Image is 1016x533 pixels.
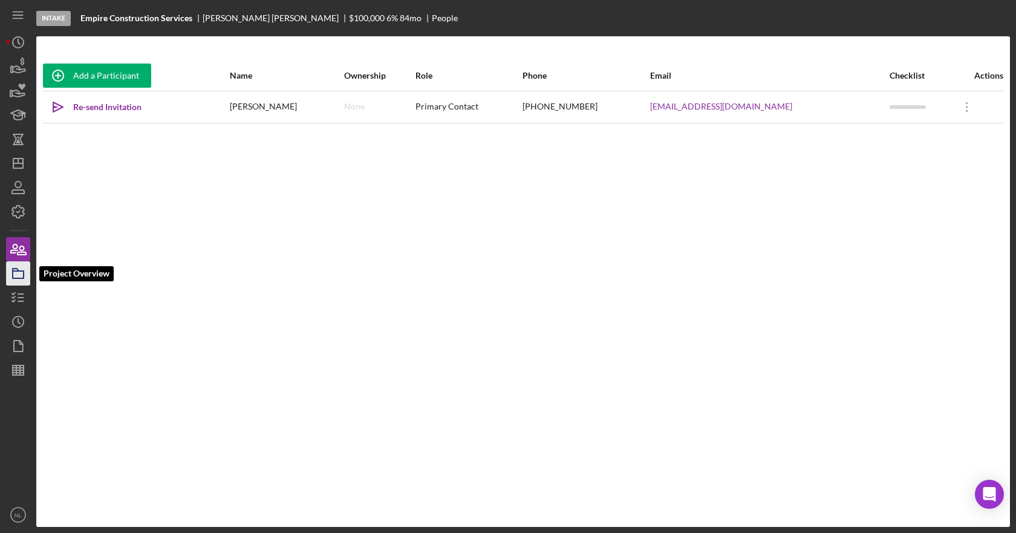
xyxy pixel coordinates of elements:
[975,480,1004,509] div: Open Intercom Messenger
[415,92,521,122] div: Primary Contact
[203,13,349,23] div: [PERSON_NAME] [PERSON_NAME]
[43,95,154,119] button: Re-send Invitation
[230,92,343,122] div: [PERSON_NAME]
[6,503,30,527] button: NL
[15,512,22,518] text: NL
[432,13,458,23] div: People
[952,71,1003,80] div: Actions
[344,71,415,80] div: Ownership
[523,92,648,122] div: [PHONE_NUMBER]
[400,13,422,23] div: 84 mo
[36,11,71,26] div: Intake
[890,71,951,80] div: Checklist
[230,71,343,80] div: Name
[650,102,792,111] a: [EMAIL_ADDRESS][DOMAIN_NAME]
[386,13,398,23] div: 6 %
[415,71,521,80] div: Role
[73,95,142,119] div: Re-send Invitation
[349,13,385,23] span: $100,000
[650,71,888,80] div: Email
[344,102,365,111] div: None
[73,64,139,88] div: Add a Participant
[43,64,151,88] button: Add a Participant
[523,71,648,80] div: Phone
[80,13,192,23] b: Empire Construction Services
